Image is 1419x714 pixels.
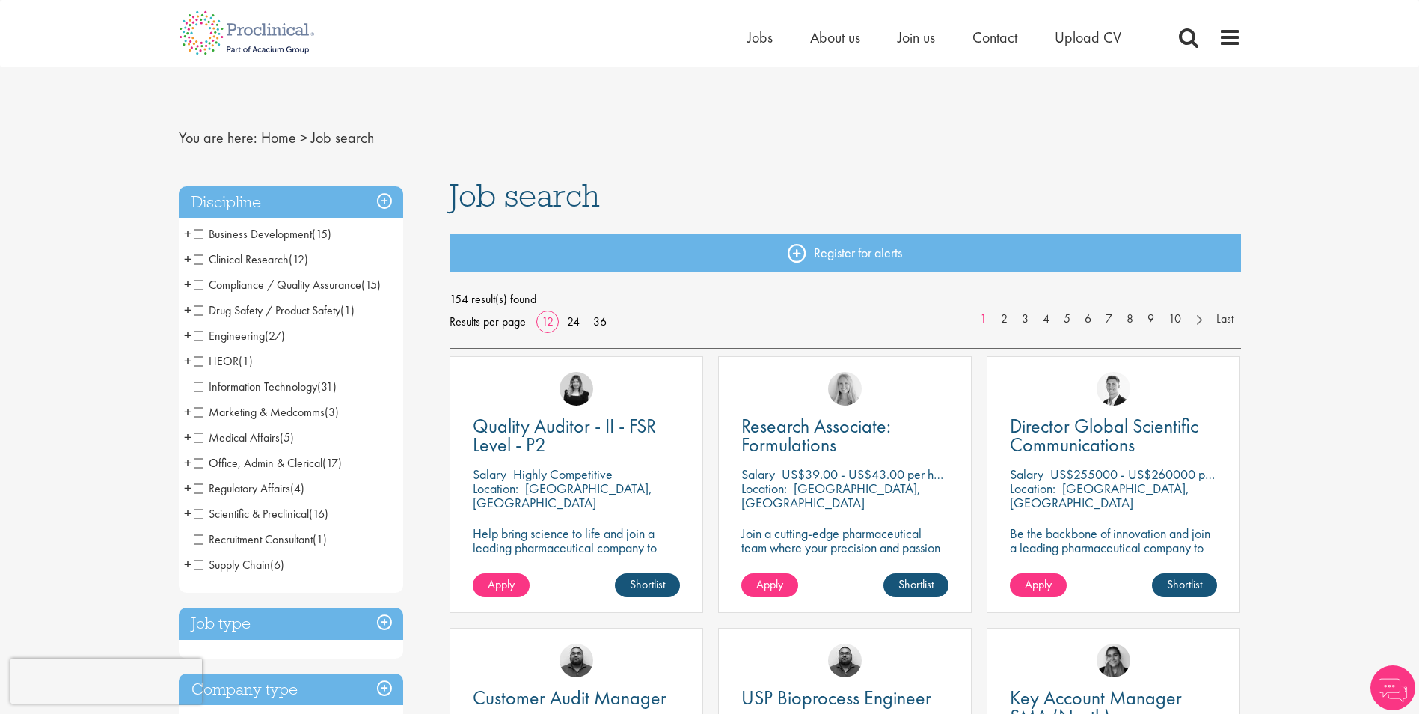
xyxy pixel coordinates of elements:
[972,311,994,328] a: 1
[184,553,191,576] span: +
[473,573,530,597] a: Apply
[741,417,948,454] a: Research Associate: Formulations
[311,128,374,147] span: Job search
[184,222,191,245] span: +
[450,311,526,333] span: Results per page
[261,128,296,147] a: breadcrumb link
[340,302,355,318] span: (1)
[810,28,860,47] a: About us
[184,426,191,448] span: +
[1010,413,1198,457] span: Director Global Scientific Communications
[898,28,935,47] a: Join us
[265,328,285,344] span: (27)
[194,379,337,394] span: Information Technology
[1055,28,1121,47] span: Upload CV
[473,689,680,707] a: Customer Audit Manager
[184,502,191,525] span: +
[270,557,284,573] span: (6)
[309,506,328,522] span: (16)
[473,526,680,597] p: Help bring science to life and join a leading pharmaceutical company to play a key role in delive...
[782,466,950,483] p: US$39.00 - US$43.00 per hour
[179,608,403,640] h3: Job type
[473,417,680,454] a: Quality Auditor - II - FSR Level - P2
[1010,480,1055,497] span: Location:
[473,685,666,710] span: Customer Audit Manager
[473,466,506,483] span: Salary
[194,455,342,471] span: Office, Admin & Clerical
[184,451,191,474] span: +
[194,557,284,573] span: Supply Chain
[560,644,593,677] img: Ashley Bennett
[741,480,787,497] span: Location:
[883,573,948,597] a: Shortlist
[194,404,325,420] span: Marketing & Medcomms
[312,226,331,242] span: (15)
[184,350,191,372] span: +
[560,372,593,406] img: Molly Colclough
[741,685,931,710] span: USP Bioprocess Engineer
[473,480,652,511] p: [GEOGRAPHIC_DATA], [GEOGRAPHIC_DATA]
[194,328,285,344] span: Engineering
[1010,417,1217,454] a: Director Global Scientific Communications
[741,526,948,583] p: Join a cutting-edge pharmaceutical team where your precision and passion for quality will help sh...
[184,248,191,270] span: +
[828,644,862,677] a: Ashley Bennett
[1010,573,1067,597] a: Apply
[290,480,304,496] span: (4)
[1010,466,1043,483] span: Salary
[1370,665,1415,710] img: Chatbot
[756,576,783,592] span: Apply
[194,480,304,496] span: Regulatory Affairs
[450,234,1241,272] a: Register for alerts
[194,226,331,242] span: Business Development
[184,400,191,423] span: +
[317,379,337,394] span: (31)
[179,186,403,219] h3: Discipline
[194,506,309,522] span: Scientific & Preclinical
[473,480,518,497] span: Location:
[194,430,294,445] span: Medical Affairs
[194,277,361,293] span: Compliance / Quality Assurance
[280,430,294,445] span: (5)
[536,314,559,329] a: 12
[179,674,403,706] h3: Company type
[239,353,253,369] span: (1)
[741,413,891,457] span: Research Associate: Formulations
[1152,573,1217,597] a: Shortlist
[10,659,202,704] iframe: reCAPTCHA
[450,288,1241,311] span: 154 result(s) found
[194,302,355,318] span: Drug Safety / Product Safety
[313,531,327,547] span: (1)
[1097,644,1130,677] img: Anjali Parbhu
[184,477,191,499] span: +
[747,28,773,47] a: Jobs
[194,480,290,496] span: Regulatory Affairs
[972,28,1017,47] a: Contact
[194,353,253,369] span: HEOR
[828,372,862,406] img: Shannon Briggs
[741,480,921,511] p: [GEOGRAPHIC_DATA], [GEOGRAPHIC_DATA]
[194,430,280,445] span: Medical Affairs
[741,689,948,707] a: USP Bioprocess Engineer
[1010,526,1217,597] p: Be the backbone of innovation and join a leading pharmaceutical company to help keep life-changin...
[194,455,322,471] span: Office, Admin & Clerical
[1056,311,1078,328] a: 5
[1077,311,1099,328] a: 6
[322,455,342,471] span: (17)
[325,404,339,420] span: (3)
[194,353,239,369] span: HEOR
[1097,372,1130,406] img: George Watson
[513,466,613,483] p: Highly Competitive
[361,277,381,293] span: (15)
[194,328,265,344] span: Engineering
[1098,311,1120,328] a: 7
